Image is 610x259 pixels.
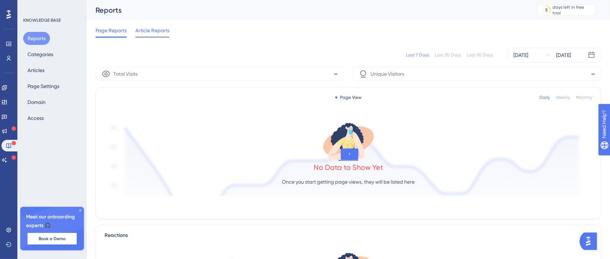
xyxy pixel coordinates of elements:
div: Last 30 Days [435,52,461,58]
button: Book a Demo [27,233,77,245]
button: Access [23,112,48,125]
div: 5 [545,7,548,13]
span: Book a Demo [39,236,65,242]
button: Categories [23,48,58,61]
div: [DATE] [556,51,571,59]
div: Daily [539,95,550,100]
div: Last 7 Days [406,52,429,58]
p: Once you start getting page views, they will be listed here [282,177,415,186]
button: Page Settings [23,80,64,93]
div: days left in free trial [553,4,593,16]
button: Reports [23,32,50,45]
button: Domain [23,96,50,109]
span: Need Help? [17,2,45,11]
div: Weekly [556,95,570,100]
span: Total Visits [113,70,137,78]
span: Article Reports [135,26,169,35]
div: KNOWLEDGE BASE [23,17,61,23]
span: Meet our onboarding experts 🎧 [26,213,78,230]
div: Reports [96,5,520,15]
span: - [591,68,595,80]
div: Last 90 Days [467,52,493,58]
div: Page View [335,95,362,100]
span: Page Reports [96,26,127,35]
button: Articles [23,64,49,77]
div: [DATE] [513,51,528,59]
span: Unique Visitors [370,70,404,78]
div: Reactions [105,231,592,240]
div: Monthly [576,95,592,100]
div: No Data to Show Yet [314,162,383,172]
span: - [334,68,338,80]
iframe: UserGuiding AI Assistant Launcher [580,230,601,252]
